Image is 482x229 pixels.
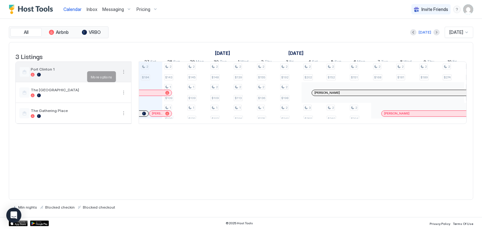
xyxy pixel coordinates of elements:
span: Sat [312,59,318,66]
a: September 27, 2025 [143,58,158,67]
span: The [GEOGRAPHIC_DATA] [31,88,117,92]
span: Airbnb [56,29,69,35]
span: 2 [193,65,195,69]
a: September 30, 2025 [212,58,228,67]
span: 3 [286,59,288,66]
span: More options [91,75,112,79]
span: 1 [238,59,239,66]
a: Host Tools Logo [9,5,56,14]
span: 2 [262,85,264,89]
span: Inbox [87,7,97,12]
span: $139 [235,75,242,79]
div: tab-group [9,26,109,38]
span: $198 [165,117,172,121]
span: Sun [173,59,180,66]
span: 1 [169,85,171,89]
span: Mon [196,59,204,66]
button: More options [120,89,127,96]
span: $109 [165,96,172,100]
span: $184 [142,75,149,79]
span: $155 [258,75,265,79]
span: $181 [397,75,404,79]
span: $358 [304,117,312,121]
span: Wed [240,59,249,66]
div: Google Play Store [30,221,49,226]
span: Min nights [18,205,37,210]
span: 2 [425,65,427,69]
span: 2 [355,65,357,69]
a: October 8, 2025 [399,58,413,67]
span: 29 [190,59,195,66]
span: 8 [400,59,403,66]
a: September 29, 2025 [188,58,206,67]
span: 2 [239,85,241,89]
span: [PERSON_NAME] [384,111,410,115]
span: [PERSON_NAME] [152,111,163,115]
span: $136 [258,96,265,100]
a: October 3, 2025 [284,58,295,67]
div: menu [120,68,127,76]
span: $151 [351,75,358,79]
div: menu [120,89,127,96]
span: Blocked checkin [45,205,75,210]
a: October 5, 2025 [329,58,343,67]
a: October 2, 2025 [260,58,273,67]
span: $143 [165,75,172,79]
span: All [24,29,29,35]
span: 30 [214,59,219,66]
span: 27 [144,59,149,66]
a: October 1, 2025 [287,49,305,58]
span: 2 [332,65,334,69]
span: 2 [286,85,287,89]
span: 1 [193,106,194,110]
span: Fri [453,59,457,66]
button: All [10,28,42,37]
span: 1 [216,106,217,110]
button: More options [120,68,127,76]
button: Airbnb [43,28,74,37]
a: October 7, 2025 [376,58,389,67]
a: October 10, 2025 [446,58,458,67]
button: Previous month [410,29,416,35]
span: 2 [402,65,404,69]
span: $198 [281,96,288,100]
a: Privacy Policy [430,220,450,226]
span: VRBO [89,29,101,35]
a: September 28, 2025 [166,58,182,67]
span: $202 [304,75,312,79]
span: Thu [265,59,272,66]
span: $269 [328,117,335,121]
span: 2 [216,85,218,89]
span: Fri [289,59,294,66]
span: 5 [331,59,334,66]
span: Invite Friends [421,7,448,12]
a: Inbox [87,6,97,13]
span: Sun [335,59,341,66]
div: Open Intercom Messenger [6,208,21,223]
span: 2 [378,65,380,69]
span: 9 [424,59,426,66]
span: 7 [378,59,380,66]
div: menu [120,109,127,117]
span: Port Clinton 1 [31,67,117,72]
div: User profile [463,4,473,14]
span: $168 [374,75,381,79]
a: Calendar [63,6,82,13]
span: $148 [212,75,219,79]
span: 2 [309,65,311,69]
a: September 12, 2025 [213,49,232,58]
span: 2 [239,65,241,69]
span: $109 [188,96,195,100]
span: $275 [258,117,265,121]
span: 3 Listings [15,51,43,61]
span: 1 [239,106,241,110]
span: 2 [286,106,287,110]
span: Tue [381,59,388,66]
span: $274 [444,75,451,79]
span: 2 [262,65,264,69]
span: $304 [351,117,358,121]
button: Next month [433,29,440,35]
span: 2 [286,65,287,69]
span: Tue [220,59,227,66]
